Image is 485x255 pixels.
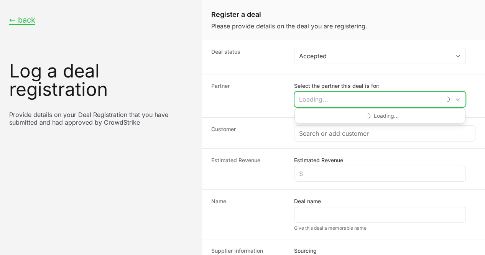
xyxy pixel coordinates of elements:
dt: Estimated Revenue [211,156,285,182]
dt: Partner [211,82,285,110]
input: $ [299,169,461,178]
legend: Sourcing [294,247,317,255]
input: Loading... [294,92,441,107]
label: Estimated Revenue [294,156,343,164]
div: Give this deal a memorable name [294,225,466,231]
h1: Register a deal [211,9,476,20]
label: Select the partner this deal is for: [294,82,466,90]
label: Deal name [294,197,321,205]
p: Please provide details on the deal you are registering. [211,21,476,31]
span: Loading... [295,109,465,123]
button: ← back [9,15,35,25]
button: Accepted [294,48,465,64]
p: Provide details on your Deal Registration that you have submitted and had approved by CrowdStrike [9,111,193,126]
dt: Customer [211,125,285,141]
input: Search or add customer [299,129,471,138]
dt: Deal status [211,48,285,66]
div: Close [450,92,465,107]
div: Accepted [299,51,450,61]
h1: Log a deal registration [9,62,193,99]
dt: Name [211,197,285,231]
